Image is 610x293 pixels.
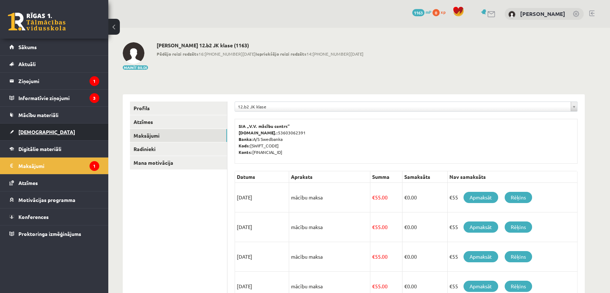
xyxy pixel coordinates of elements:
td: mācību maksa [289,183,370,212]
td: €55 [447,242,577,272]
td: 55.00 [370,183,402,212]
a: Rīgas 1. Tālmācības vidusskola [8,13,66,31]
a: Proktoringa izmēģinājums [9,225,99,242]
b: [DOMAIN_NAME].: [239,130,278,135]
th: Samaksāts [402,171,447,183]
a: Mācību materiāli [9,107,99,123]
span: Sākums [18,44,37,50]
th: Datums [235,171,289,183]
a: Informatīvie ziņojumi3 [9,90,99,106]
span: Konferences [18,214,49,220]
span: 12.b2 JK klase [238,102,568,111]
span: € [404,283,407,289]
span: Atzīmes [18,180,38,186]
td: €55 [447,212,577,242]
h2: [PERSON_NAME] 12.b2 JK klase (1163) [157,42,363,48]
a: [DEMOGRAPHIC_DATA] [9,124,99,140]
a: Apmaksāt [463,192,498,203]
i: 1 [90,76,99,86]
a: Konferences [9,208,99,225]
i: 1 [90,161,99,171]
a: Apmaksāt [463,251,498,262]
td: €55 [447,183,577,212]
span: € [372,253,375,260]
a: Digitālie materiāli [9,141,99,157]
a: [PERSON_NAME] [520,10,565,17]
td: [DATE] [235,212,289,242]
a: Rēķins [505,221,532,233]
span: € [404,194,407,201]
td: [DATE] [235,183,289,212]
i: 3 [90,93,99,103]
span: 1163 [412,9,424,16]
td: 0.00 [402,242,447,272]
span: € [372,194,375,201]
b: SIA „V.V. mācību centrs” [239,123,290,129]
legend: Ziņojumi [18,73,99,89]
a: Apmaksāt [463,281,498,292]
span: € [404,253,407,260]
a: Aktuāli [9,56,99,72]
td: 55.00 [370,212,402,242]
img: Dana Maderniece [123,42,144,64]
a: 0 xp [432,9,449,15]
td: mācību maksa [289,242,370,272]
span: Proktoringa izmēģinājums [18,230,81,237]
a: Sākums [9,39,99,55]
td: mācību maksa [289,212,370,242]
span: Digitālie materiāli [18,146,61,152]
span: Aktuāli [18,61,36,67]
legend: Maksājumi [18,158,99,174]
a: Rēķins [505,192,532,203]
a: Maksājumi [130,129,227,142]
a: Rēķins [505,281,532,292]
button: Mainīt bildi [123,65,148,70]
legend: Informatīvie ziņojumi [18,90,99,106]
th: Apraksts [289,171,370,183]
a: Mana motivācija [130,156,227,169]
th: Summa [370,171,402,183]
span: 16:[PHONE_NUMBER][DATE] 14:[PHONE_NUMBER][DATE] [157,51,363,57]
a: Motivācijas programma [9,191,99,208]
a: Ziņojumi1 [9,73,99,89]
img: Dana Maderniece [508,11,515,18]
a: Radinieki [130,142,227,156]
a: 12.b2 JK klase [235,102,577,111]
td: 0.00 [402,183,447,212]
a: 1163 mP [412,9,431,15]
span: Motivācijas programma [18,197,75,203]
p: 53603062391 A/S Swedbanka [SWIFT_CODE] [FINANCIAL_ID] [239,123,574,155]
td: [DATE] [235,242,289,272]
a: Rēķins [505,251,532,262]
a: Apmaksāt [463,221,498,233]
span: Mācību materiāli [18,112,58,118]
th: Nav samaksāts [447,171,577,183]
span: € [372,224,375,230]
a: Maksājumi1 [9,158,99,174]
span: 0 [432,9,440,16]
a: Atzīmes [9,174,99,191]
b: Pēdējo reizi redzēts [157,51,199,57]
td: 55.00 [370,242,402,272]
span: € [404,224,407,230]
span: xp [441,9,445,15]
b: Konts: [239,149,252,155]
td: 0.00 [402,212,447,242]
b: Banka: [239,136,253,142]
a: Profils [130,102,227,115]
span: € [372,283,375,289]
b: Kods: [239,143,250,148]
a: Atzīmes [130,115,227,129]
span: mP [426,9,431,15]
b: Iepriekšējo reizi redzēts [256,51,306,57]
span: [DEMOGRAPHIC_DATA] [18,129,75,135]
